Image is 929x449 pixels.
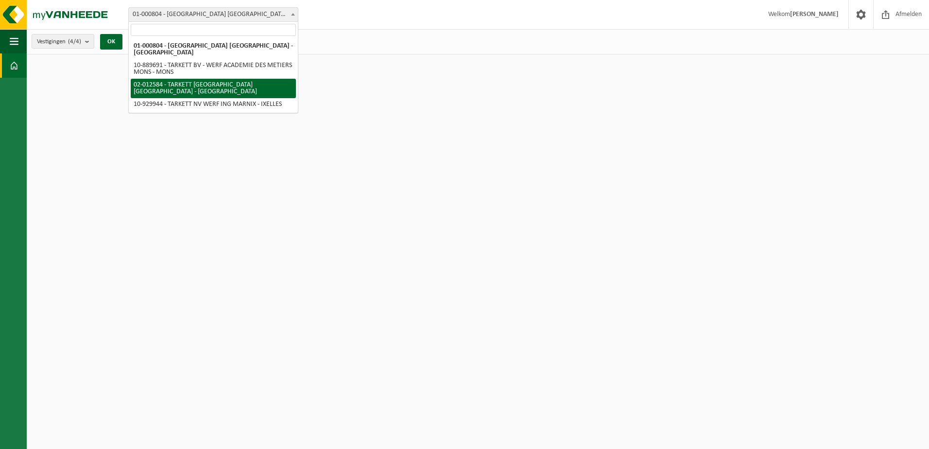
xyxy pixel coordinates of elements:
[131,98,296,111] li: 10-929944 - TARKETT NV WERF ING MARNIX - IXELLES
[100,34,122,50] button: OK
[129,8,298,21] span: 01-000804 - TARKETT NV - WAALWIJK
[131,40,296,59] li: 01-000804 - [GEOGRAPHIC_DATA] [GEOGRAPHIC_DATA] - [GEOGRAPHIC_DATA]
[32,34,94,49] button: Vestigingen(4/4)
[68,38,81,45] count: (4/4)
[128,7,298,22] span: 01-000804 - TARKETT NV - WAALWIJK
[790,11,839,18] strong: [PERSON_NAME]
[131,59,296,79] li: 10-889691 - TARKETT BV - WERF ACADEMIE DES METIERS MONS - MONS
[131,79,296,98] li: 02-012584 - TARKETT [GEOGRAPHIC_DATA] [GEOGRAPHIC_DATA] - [GEOGRAPHIC_DATA]
[37,35,81,49] span: Vestigingen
